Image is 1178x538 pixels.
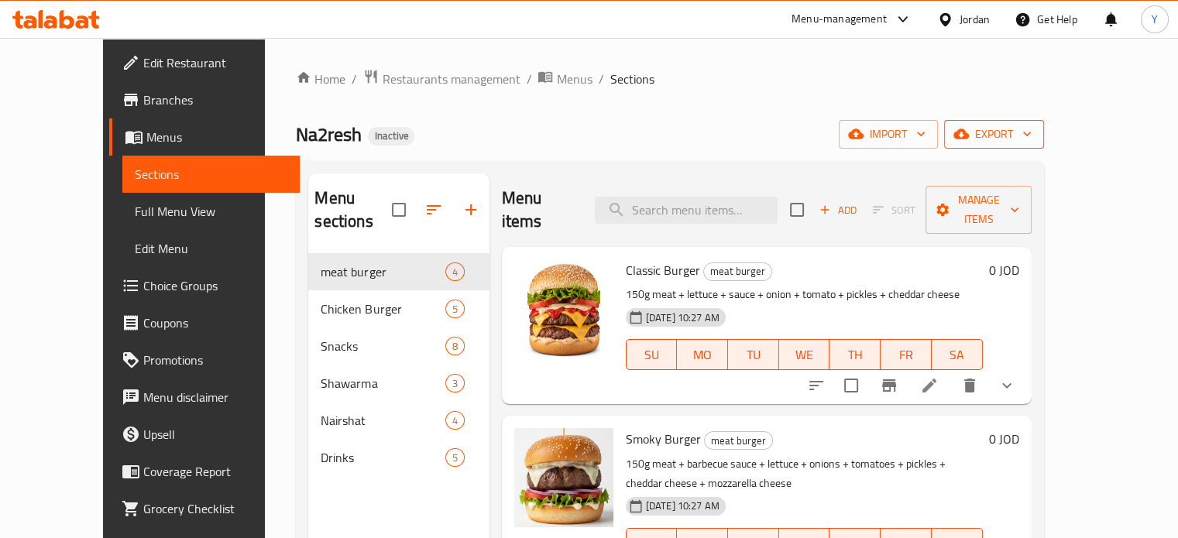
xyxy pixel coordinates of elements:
a: Branches [109,81,300,118]
span: Select all sections [383,194,415,226]
span: Sort sections [415,191,452,228]
span: Choice Groups [143,276,287,295]
span: Classic Burger [626,259,700,282]
img: Smoky Burger [514,428,613,527]
span: Chicken Burger [321,300,445,318]
span: Coupons [143,314,287,332]
span: Edit Restaurant [143,53,287,72]
span: 4 [446,265,464,279]
span: Branches [143,91,287,109]
span: Add [817,201,859,219]
a: Menus [537,69,592,89]
a: Edit menu item [920,376,939,395]
button: delete [951,367,988,404]
span: Smoky Burger [626,427,701,451]
button: Add [813,198,863,222]
h6: 0 JOD [989,259,1019,281]
span: Manage items [938,190,1018,229]
span: TH [836,344,874,366]
div: Inactive [368,127,414,146]
span: import [851,125,926,144]
nav: breadcrumb [296,69,1043,89]
span: 5 [446,302,464,317]
a: Coupons [109,304,300,341]
span: Inactive [368,129,414,142]
div: items [445,300,465,318]
span: Select section [781,194,813,226]
div: Jordan [960,11,990,28]
span: TU [734,344,773,366]
a: Edit Menu [122,230,300,267]
button: export [944,120,1044,149]
span: Sections [610,70,654,88]
span: SA [938,344,977,366]
span: [DATE] 10:27 AM [640,499,726,513]
button: TH [829,339,881,370]
a: Full Menu View [122,193,300,230]
div: items [445,262,465,281]
div: Shawarma [321,374,445,392]
span: Sections [135,165,287,183]
span: Nairshat [321,411,445,430]
span: [DATE] 10:27 AM [640,310,726,325]
a: Restaurants management [363,69,520,89]
span: 5 [446,451,464,465]
div: items [445,411,465,430]
span: 3 [446,376,464,391]
button: SU [626,339,678,370]
button: FR [881,339,932,370]
span: Edit Menu [135,239,287,258]
div: items [445,337,465,355]
span: WE [785,344,824,366]
span: Snacks [321,337,445,355]
button: sort-choices [798,367,835,404]
div: items [445,374,465,392]
li: / [352,70,357,88]
span: SU [633,344,671,366]
span: Menus [556,70,592,88]
a: Promotions [109,341,300,379]
button: WE [779,339,830,370]
span: meat burger [704,262,771,280]
nav: Menu sections [308,247,489,482]
button: MO [677,339,728,370]
div: Snacks8 [308,327,489,365]
svg: Show Choices [998,376,1016,395]
input: search [595,197,778,224]
button: Add section [452,191,489,228]
div: Nairshat4 [308,402,489,439]
a: Grocery Checklist [109,490,300,527]
span: MO [683,344,722,366]
span: Select section first [863,198,926,222]
span: 4 [446,413,464,428]
a: Edit Restaurant [109,44,300,81]
button: import [839,120,938,149]
a: Choice Groups [109,267,300,304]
span: Menus [146,128,287,146]
button: Manage items [926,186,1031,234]
li: / [526,70,531,88]
div: Shawarma3 [308,365,489,402]
div: Menu-management [792,10,887,29]
span: FR [887,344,926,366]
span: 8 [446,339,464,354]
a: Upsell [109,416,300,453]
li: / [598,70,603,88]
span: Grocery Checklist [143,499,287,518]
span: Upsell [143,425,287,444]
p: 150g meat + lettuce + sauce + onion + tomato + pickles + cheddar cheese [626,285,983,304]
a: Sections [122,156,300,193]
div: meat burger [704,431,773,450]
button: Branch-specific-item [871,367,908,404]
span: Add item [813,198,863,222]
div: meat burger4 [308,253,489,290]
span: Drinks [321,448,445,467]
span: Restaurants management [382,70,520,88]
div: meat burger [703,262,772,281]
span: meat burger [705,432,772,450]
img: Classic Burger [514,259,613,358]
